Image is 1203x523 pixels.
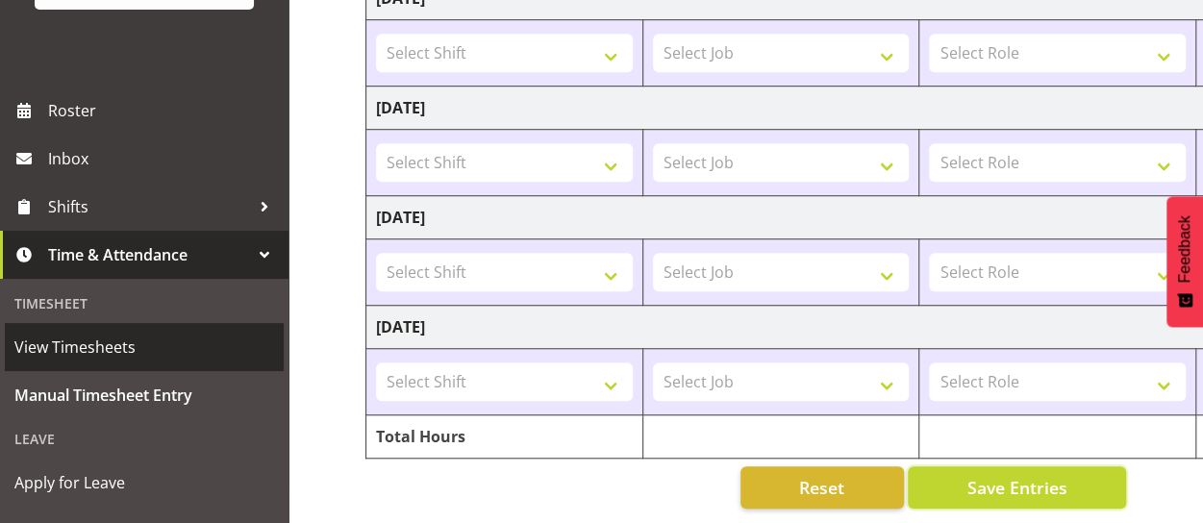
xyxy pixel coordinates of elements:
[48,144,279,173] span: Inbox
[48,96,279,125] span: Roster
[48,192,250,221] span: Shifts
[5,371,284,419] a: Manual Timesheet Entry
[14,468,274,497] span: Apply for Leave
[740,466,904,509] button: Reset
[48,240,250,269] span: Time & Attendance
[366,415,643,459] td: Total Hours
[14,381,274,410] span: Manual Timesheet Entry
[908,466,1126,509] button: Save Entries
[5,323,284,371] a: View Timesheets
[1176,215,1193,283] span: Feedback
[1166,196,1203,327] button: Feedback - Show survey
[5,459,284,507] a: Apply for Leave
[5,419,284,459] div: Leave
[14,333,274,361] span: View Timesheets
[966,475,1066,500] span: Save Entries
[5,284,284,323] div: Timesheet
[799,475,844,500] span: Reset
